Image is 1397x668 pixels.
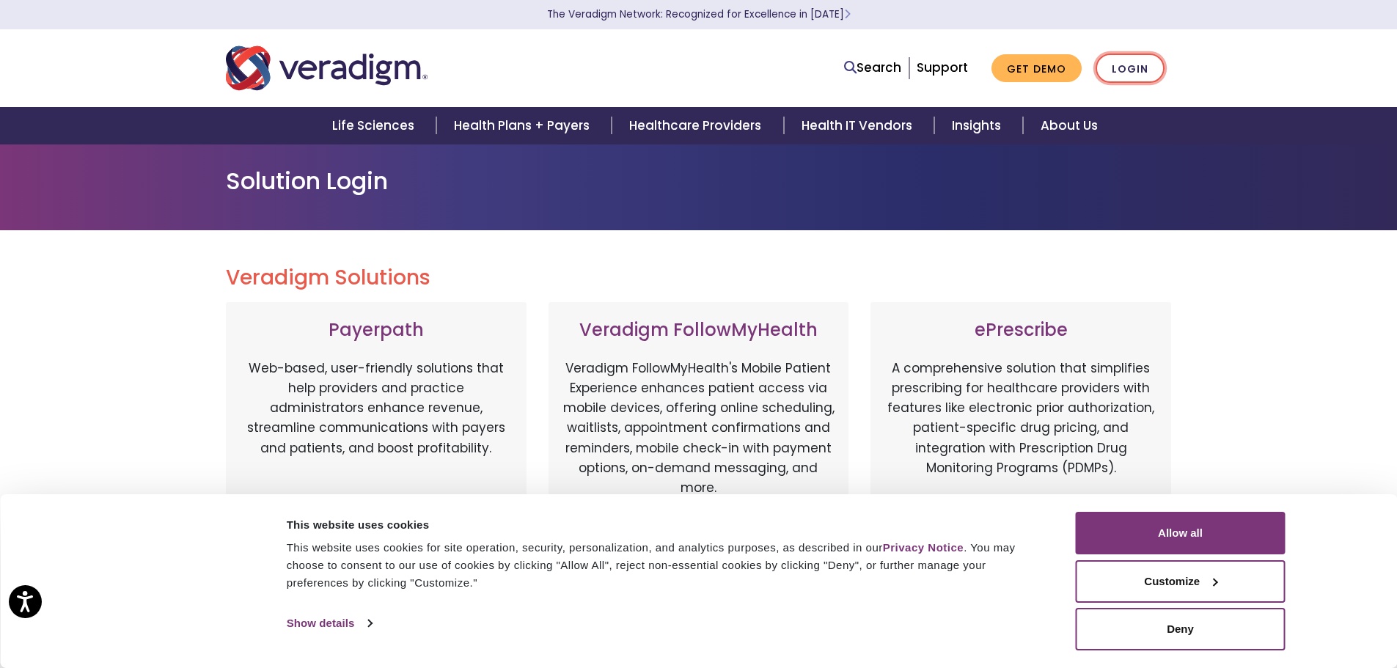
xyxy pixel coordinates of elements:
a: Health Plans + Payers [436,107,612,144]
button: Deny [1076,608,1286,650]
button: Customize [1076,560,1286,603]
a: Support [917,59,968,76]
a: Insights [934,107,1023,144]
iframe: Drift Chat Widget [1115,562,1379,650]
a: Login [1096,54,1165,84]
a: Health IT Vendors [784,107,934,144]
a: Search [844,58,901,78]
div: This website uses cookies [287,516,1043,534]
button: Allow all [1076,512,1286,554]
a: Life Sciences [315,107,436,144]
span: Learn More [844,7,851,21]
h3: ePrescribe [885,320,1156,341]
a: About Us [1023,107,1115,144]
p: Web-based, user-friendly solutions that help providers and practice administrators enhance revenu... [241,359,512,513]
a: Get Demo [991,54,1082,83]
h3: Payerpath [241,320,512,341]
div: This website uses cookies for site operation, security, personalization, and analytics purposes, ... [287,539,1043,592]
h1: Solution Login [226,167,1172,195]
a: Privacy Notice [883,541,964,554]
p: Veradigm FollowMyHealth's Mobile Patient Experience enhances patient access via mobile devices, o... [563,359,835,498]
a: The Veradigm Network: Recognized for Excellence in [DATE]Learn More [547,7,851,21]
p: A comprehensive solution that simplifies prescribing for healthcare providers with features like ... [885,359,1156,513]
a: Show details [287,612,372,634]
h2: Veradigm Solutions [226,265,1172,290]
a: Healthcare Providers [612,107,783,144]
h3: Veradigm FollowMyHealth [563,320,835,341]
img: Veradigm logo [226,44,428,92]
